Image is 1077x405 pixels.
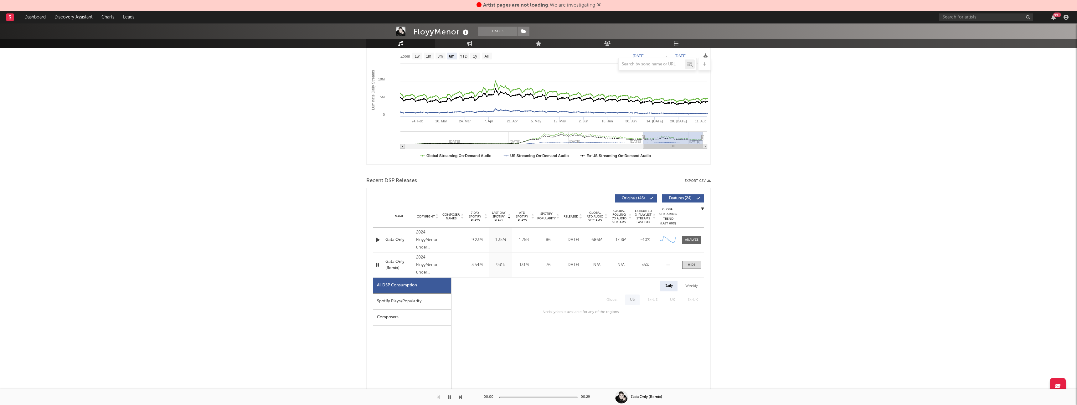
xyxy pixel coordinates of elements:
[537,262,559,268] div: 76
[459,119,471,123] text: 24. Mar
[695,119,706,123] text: 11. Aug
[467,262,487,268] div: 3.54M
[467,237,487,243] div: 9.23M
[635,209,652,224] span: Estimated % Playlist Streams Last Day
[514,211,530,222] span: ATD Spotify Plays
[438,54,443,59] text: 3m
[473,54,477,59] text: 1y
[633,54,645,58] text: [DATE]
[514,237,534,243] div: 1.75B
[1051,15,1056,20] button: 99+
[415,54,420,59] text: 1w
[378,77,385,81] text: 10M
[50,11,97,23] a: Discovery Assistant
[426,154,492,158] text: Global Streaming On-Demand Audio
[373,294,451,310] div: Spotify Plays/Popularity
[586,262,607,268] div: N/A
[449,54,454,59] text: 6m
[97,11,119,23] a: Charts
[416,254,439,276] div: 2024 FloyyMenor under exclusive license to UnitedMasters LLC
[664,54,668,58] text: →
[442,213,460,220] span: Composer Names
[611,237,631,243] div: 17.8M
[619,62,685,67] input: Search by song name or URL
[586,237,607,243] div: 686M
[400,54,410,59] text: Zoom
[367,39,710,164] svg: Luminate Daily Consumption
[383,113,385,116] text: 0
[631,394,662,400] div: Gata Only (Remix)
[507,119,518,123] text: 21. Apr
[373,278,451,294] div: All DSP Consumption
[537,237,559,243] div: 86
[490,211,507,222] span: Last Day Spotify Plays
[20,11,50,23] a: Dashboard
[411,119,423,123] text: 24. Feb
[581,393,593,401] div: 00:29
[562,262,583,268] div: [DATE]
[371,70,375,110] text: Luminate Daily Streams
[380,95,385,99] text: 5M
[611,262,631,268] div: N/A
[413,27,470,37] div: FloyyMenor
[416,229,439,251] div: 2024 FloyyMenor under exclusive license to UnitedMasters LLC
[586,211,604,222] span: Global ATD Audio Streams
[635,262,656,268] div: <5%
[602,119,613,123] text: 16. Jun
[510,154,569,158] text: US Streaming On-Demand Audio
[435,119,447,123] text: 10. Mar
[484,54,488,59] text: All
[537,212,556,221] span: Spotify Popularity
[554,119,566,123] text: 19. May
[597,3,601,8] span: Dismiss
[385,214,413,219] div: Name
[670,119,687,123] text: 28. [DATE]
[681,281,703,291] div: Weekly
[366,177,417,185] span: Recent DSP Releases
[625,119,636,123] text: 30. Jun
[484,119,493,123] text: 7. Apr
[587,154,651,158] text: Ex-US Streaming On-Demand Audio
[417,215,435,218] span: Copyright
[685,179,711,183] button: Export CSV
[490,237,511,243] div: 1.35M
[660,281,678,291] div: Daily
[385,237,413,243] a: Gata Only
[635,237,656,243] div: ~ 10 %
[483,3,548,8] span: Artist pages are not loading
[615,194,657,203] button: Originals(46)
[483,3,595,8] span: : We are investigating
[484,393,496,401] div: 00:00
[659,207,678,226] div: Global Streaming Trend (Last 60D)
[373,310,451,326] div: Composers
[647,119,663,123] text: 14. [DATE]
[619,197,648,200] span: Originals ( 46 )
[460,54,467,59] text: YTD
[531,119,542,123] text: 5. May
[119,11,139,23] a: Leads
[536,308,620,316] div: No daily data is available for any of the regions.
[467,211,483,222] span: 7 Day Spotify Plays
[490,262,511,268] div: 931k
[562,237,583,243] div: [DATE]
[564,215,578,218] span: Released
[426,54,431,59] text: 1m
[478,27,517,36] button: Track
[666,197,695,200] span: Features ( 24 )
[514,262,534,268] div: 131M
[385,259,413,271] a: Gata Only (Remix)
[675,54,687,58] text: [DATE]
[1053,13,1061,17] div: 99 +
[939,13,1033,21] input: Search for artists
[662,194,704,203] button: Features(24)
[579,119,588,123] text: 2. Jun
[611,209,628,224] span: Global Rolling 7D Audio Streams
[377,282,417,289] div: All DSP Consumption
